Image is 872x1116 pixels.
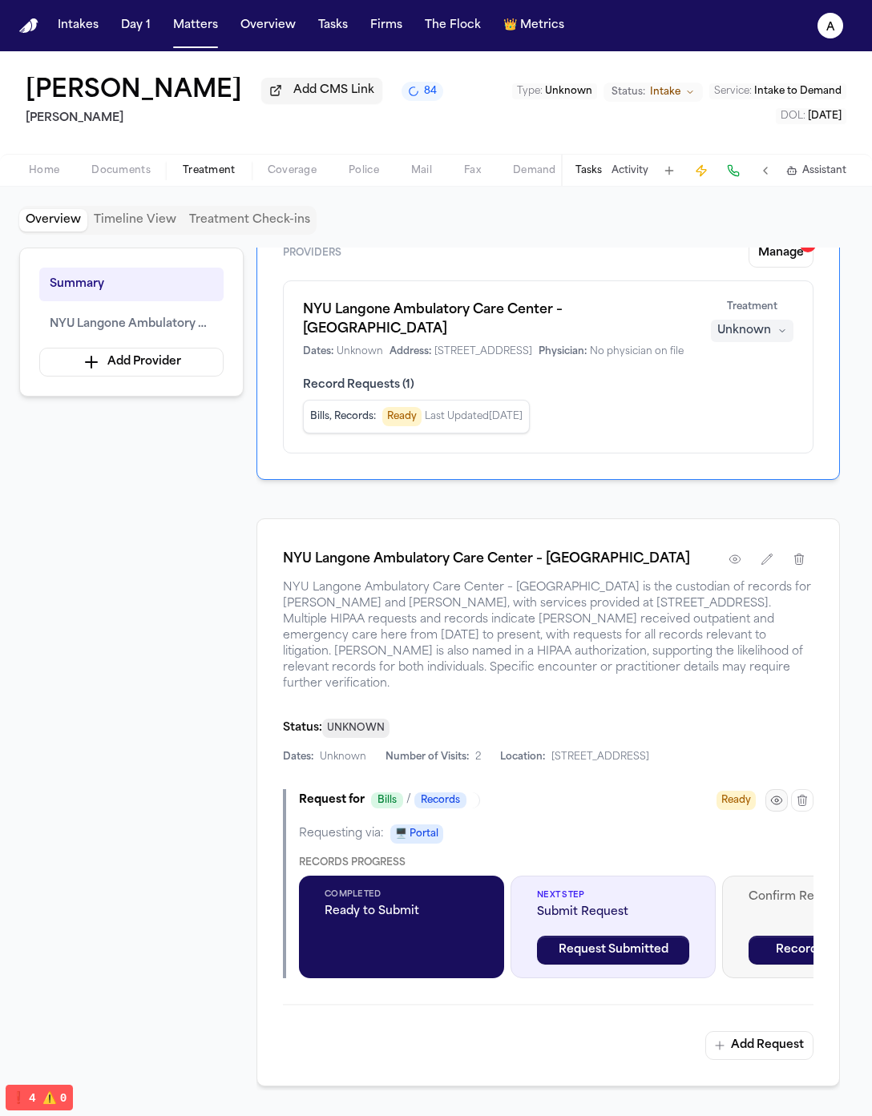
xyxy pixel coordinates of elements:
[539,345,587,358] span: Physician:
[512,83,597,99] button: Edit Type: Unknown
[322,719,390,738] span: UNKNOWN
[551,751,649,763] span: [STREET_ADDRESS]
[303,345,333,358] span: Dates:
[310,410,376,423] span: Bills, Records :
[776,108,846,124] button: Edit DOL: 2025-08-08
[411,164,432,177] span: Mail
[183,209,317,232] button: Treatment Check-ins
[349,164,379,177] span: Police
[418,11,487,40] button: The Flock
[337,345,383,358] span: Unknown
[808,111,842,121] span: [DATE]
[754,87,842,96] span: Intake to Demand
[786,164,846,177] button: Assistant
[320,751,366,763] span: Unknown
[802,164,846,177] span: Assistant
[390,824,443,844] span: 🖥️ Portal
[364,11,409,40] button: Firms
[537,936,689,965] button: Request Submitted
[749,239,813,268] button: Manage3
[781,111,805,121] span: DOL :
[283,722,322,734] span: Status:
[115,11,157,40] button: Day 1
[650,86,680,99] span: Intake
[658,159,680,182] button: Add Task
[714,87,752,96] span: Service :
[717,791,756,810] span: Ready
[303,377,793,393] span: Record Requests ( 1 )
[26,77,242,106] button: Edit matter name
[39,268,224,301] button: Summary
[325,888,478,900] span: Completed
[283,247,341,260] span: Providers
[382,407,422,426] span: Ready
[19,18,38,34] img: Finch Logo
[26,77,242,106] h1: [PERSON_NAME]
[386,751,469,763] span: Number of Visits:
[26,109,443,128] h2: [PERSON_NAME]
[167,11,224,40] button: Matters
[268,164,317,177] span: Coverage
[283,580,813,692] span: NYU Langone Ambulatory Care Center – [GEOGRAPHIC_DATA] is the custodian of records for [PERSON_NA...
[575,164,602,177] button: Tasks
[705,1031,813,1060] button: Add Request
[690,159,713,182] button: Create Immediate Task
[299,792,365,808] span: Request for
[299,826,384,842] span: Requesting via:
[497,11,571,40] button: crownMetrics
[325,904,478,920] span: Ready to Submit
[612,164,648,177] button: Activity
[425,410,523,423] span: Last Updated [DATE]
[312,11,354,40] button: Tasks
[727,300,777,313] span: Treatment
[234,11,302,40] button: Overview
[19,209,87,232] button: Overview
[303,300,692,339] h1: NYU Langone Ambulatory Care Center – [GEOGRAPHIC_DATA]
[19,18,38,34] a: Home
[402,82,443,101] button: 84 active tasks
[39,308,224,341] button: NYU Langone Ambulatory Care Center – [GEOGRAPHIC_DATA]
[590,345,684,358] span: No physician on file
[500,751,545,763] span: Location:
[537,904,689,921] span: Submit Request
[283,751,313,763] span: Dates:
[537,889,689,901] span: Next Step
[517,87,543,96] span: Type :
[293,83,374,99] span: Add CMS Link
[612,86,645,99] span: Status:
[604,83,703,102] button: Change status from Intake
[390,345,431,358] span: Address:
[717,323,771,339] div: Unknown
[91,164,151,177] span: Documents
[87,209,183,232] button: Timeline View
[299,858,406,868] span: Records Progress
[709,83,846,99] button: Edit Service: Intake to Demand
[29,164,59,177] span: Home
[406,792,411,808] span: /
[414,792,466,808] span: Records
[513,164,556,177] span: Demand
[434,345,532,358] span: [STREET_ADDRESS]
[371,792,403,808] span: Bills
[475,751,481,763] span: 2
[424,85,437,98] span: 84
[711,320,793,342] button: Unknown
[51,11,105,40] button: Intakes
[261,78,382,103] button: Add CMS Link
[464,164,481,177] span: Fax
[545,87,592,96] span: Unknown
[722,159,745,182] button: Make a Call
[39,348,224,377] button: Add Provider
[183,164,236,177] span: Treatment
[283,550,690,569] h1: NYU Langone Ambulatory Care Center – [GEOGRAPHIC_DATA]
